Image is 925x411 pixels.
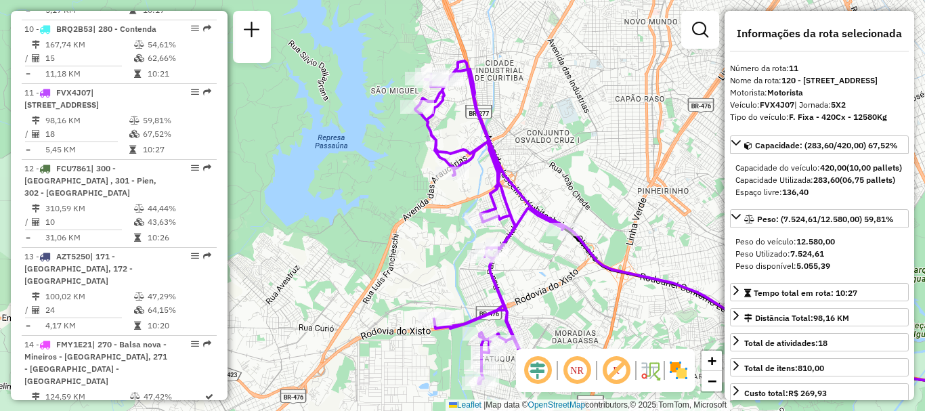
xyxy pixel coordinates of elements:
[668,360,689,381] img: Exibir/Ocultar setores
[730,99,909,111] div: Veículo:
[24,87,99,110] span: | [STREET_ADDRESS]
[600,354,632,387] span: Exibir rótulo
[730,283,909,301] a: Tempo total em rota: 10:27
[56,87,91,98] span: FVX4J07
[813,313,849,323] span: 98,16 KM
[735,236,835,246] span: Peso do veículo:
[735,248,903,260] div: Peso Utilizado:
[32,54,40,62] i: Total de Atividades
[45,38,133,51] td: 167,74 KM
[24,67,31,81] td: =
[796,261,830,271] strong: 5.055,39
[840,175,895,185] strong: (06,75 pallets)
[464,360,498,374] div: Atividade não roteirizada - AMGC COMERCIO DE MED
[24,163,156,198] span: | 300 - [GEOGRAPHIC_DATA] , 301 - Pien, 302 - [GEOGRAPHIC_DATA]
[203,88,211,96] em: Rota exportada
[203,340,211,348] em: Rota exportada
[45,390,129,404] td: 124,59 KM
[143,390,204,404] td: 47,42%
[134,306,144,314] i: % de utilização da cubagem
[744,362,824,374] div: Total de itens:
[755,140,898,150] span: Capacidade: (283,60/420,00) 67,52%
[191,88,199,96] em: Opções
[730,358,909,376] a: Total de itens:810,00
[790,248,824,259] strong: 7.524,61
[142,143,211,156] td: 10:27
[45,290,133,303] td: 100,02 KM
[730,333,909,351] a: Total de atividades:18
[129,146,136,154] i: Tempo total em rota
[561,354,593,387] span: Ocultar NR
[702,351,722,371] a: Zoom in
[129,116,139,125] i: % de utilização do peso
[134,54,144,62] i: % de utilização da cubagem
[24,127,31,141] td: /
[24,143,31,156] td: =
[24,51,31,65] td: /
[735,260,903,272] div: Peso disponível:
[147,319,211,332] td: 10:20
[147,290,211,303] td: 47,29%
[702,371,722,391] a: Zoom out
[45,303,133,317] td: 24
[796,236,835,246] strong: 12.580,00
[147,202,211,215] td: 44,44%
[735,174,903,186] div: Capacidade Utilizada:
[32,393,40,401] i: Distância Total
[730,383,909,402] a: Custo total:R$ 269,93
[744,312,849,324] div: Distância Total:
[134,218,144,226] i: % de utilização da cubagem
[846,163,902,173] strong: (10,00 pallets)
[24,231,31,244] td: =
[735,162,903,174] div: Capacidade do veículo:
[24,319,31,332] td: =
[730,156,909,204] div: Capacidade: (283,60/420,00) 67,52%
[147,215,211,229] td: 43,63%
[134,41,144,49] i: % de utilização do peso
[32,204,40,213] i: Distância Total
[24,339,167,386] span: | 270 - Balsa nova - Mineiros - [GEOGRAPHIC_DATA], 271 - [GEOGRAPHIC_DATA] - [GEOGRAPHIC_DATA]
[781,75,878,85] strong: 120 - [STREET_ADDRESS]
[191,252,199,260] em: Opções
[32,41,40,49] i: Distância Total
[24,163,156,198] span: 12 -
[794,100,846,110] span: | Jornada:
[798,363,824,373] strong: 810,00
[45,202,133,215] td: 310,59 KM
[129,130,139,138] i: % de utilização da cubagem
[449,400,481,410] a: Leaflet
[134,204,144,213] i: % de utilização do peso
[757,214,894,224] span: Peso: (7.524,61/12.580,00) 59,81%
[134,293,144,301] i: % de utilização do peso
[788,388,827,398] strong: R$ 269,93
[730,209,909,228] a: Peso: (7.524,61/12.580,00) 59,81%
[205,393,213,401] i: Rota otimizada
[754,288,857,298] span: Tempo total em rota: 10:27
[56,339,92,349] span: FMY1E21
[735,186,903,198] div: Espaço livre:
[45,143,129,156] td: 5,45 KM
[191,24,199,33] em: Opções
[24,24,156,34] span: 10 -
[203,164,211,172] em: Rota exportada
[528,400,586,410] a: OpenStreetMap
[56,24,93,34] span: BRQ2B53
[730,87,909,99] div: Motorista:
[760,100,794,110] strong: FVX4J07
[134,322,141,330] i: Tempo total em rota
[142,114,211,127] td: 59,81%
[32,293,40,301] i: Distância Total
[744,338,827,348] span: Total de atividades:
[130,393,140,401] i: % de utilização do peso
[238,16,265,47] a: Nova sessão e pesquisa
[730,230,909,278] div: Peso: (7.524,61/12.580,00) 59,81%
[45,215,133,229] td: 10
[24,87,99,110] span: 11 -
[730,308,909,326] a: Distância Total:98,16 KM
[708,352,716,369] span: +
[789,63,798,73] strong: 11
[483,400,486,410] span: |
[730,74,909,87] div: Nome da rota:
[203,24,211,33] em: Rota exportada
[134,234,141,242] i: Tempo total em rota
